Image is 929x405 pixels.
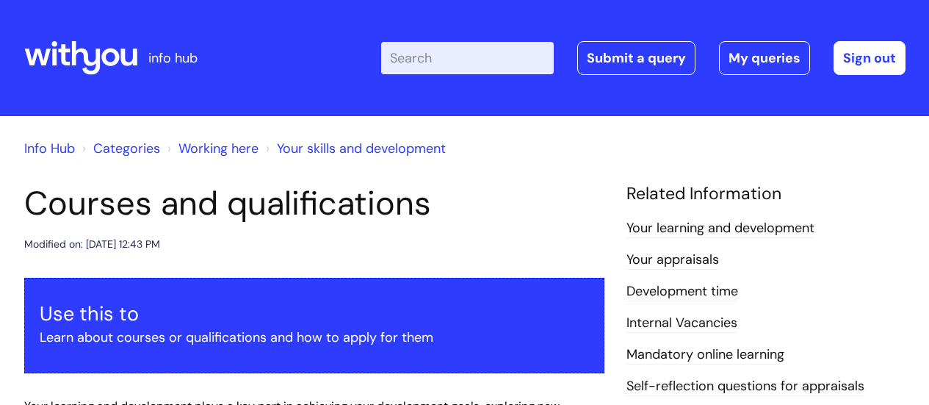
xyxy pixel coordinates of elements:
[148,46,198,70] p: info hub
[79,137,160,160] li: Solution home
[834,41,905,75] a: Sign out
[164,137,259,160] li: Working here
[626,282,738,301] a: Development time
[40,326,589,349] p: Learn about courses or qualifications and how to apply for them
[40,302,589,326] h3: Use this to
[577,41,695,75] a: Submit a query
[178,140,259,157] a: Working here
[381,42,554,74] input: Search
[719,41,810,75] a: My queries
[626,251,719,270] a: Your appraisals
[626,345,784,365] a: Mandatory online learning
[277,140,446,157] a: Your skills and development
[381,41,905,75] div: | -
[262,137,446,160] li: Your skills and development
[626,219,814,238] a: Your learning and development
[626,314,737,333] a: Internal Vacancies
[93,140,160,157] a: Categories
[24,140,75,157] a: Info Hub
[24,184,604,223] h1: Courses and qualifications
[626,184,905,204] h4: Related Information
[626,377,864,396] a: Self-reflection questions for appraisals
[24,235,160,254] div: Modified on: [DATE] 12:43 PM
